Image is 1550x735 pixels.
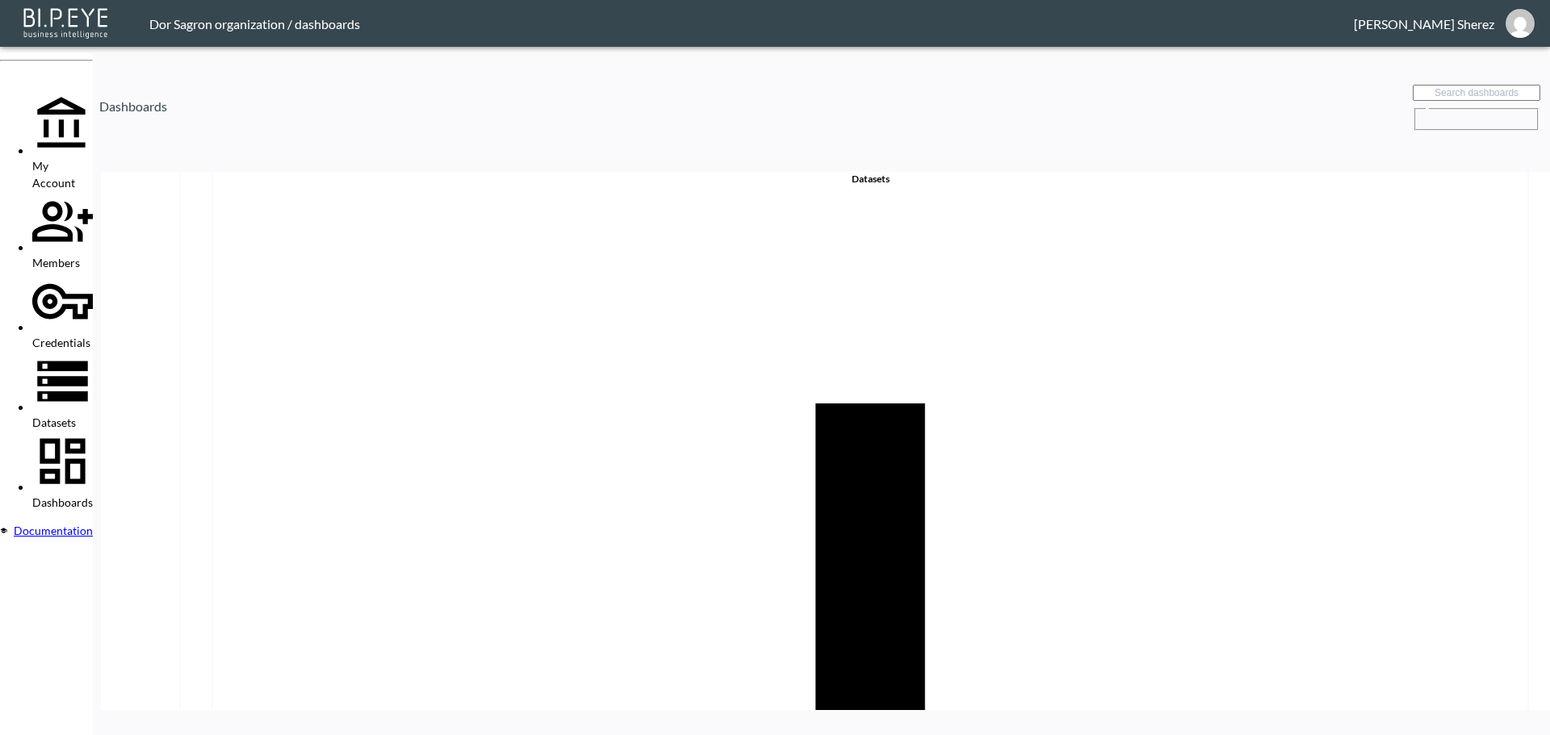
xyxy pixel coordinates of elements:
input: Search dashboards [1413,85,1540,101]
span: Datasets [32,416,76,429]
div: Credentials [32,271,93,351]
button: ariels@ibi.co.il [1494,4,1546,43]
span: Documentation [14,524,93,537]
img: bipeye-logo [20,4,113,40]
div: Datasets [32,351,93,431]
span: Credentials [32,336,90,349]
div: Dor Sagron organization / dashboards [149,16,1354,31]
div: [PERSON_NAME] Sherez [1354,16,1494,31]
span: Members [32,256,80,269]
div: Members [32,191,93,271]
div: Datasets [214,173,1527,185]
span: Dashboards [32,495,93,509]
div: My Account [32,94,93,191]
p: Dashboards [99,97,1400,116]
span: My Account [32,159,75,190]
img: 7f1cc0c13fc86b218cd588550a649ee5 [1506,9,1535,38]
div: Dashboards [32,431,93,511]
